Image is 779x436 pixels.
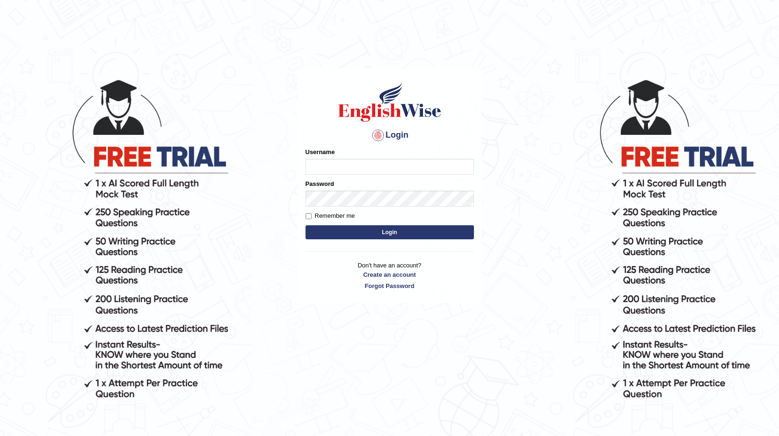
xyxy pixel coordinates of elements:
[306,225,474,239] button: Login
[306,179,334,188] label: Password
[306,261,474,290] p: Don't have an account?
[306,281,474,290] a: Forgot Password
[306,213,312,219] input: Remember me
[306,128,474,143] h4: Login
[336,81,443,123] img: Logo of English Wise sign in for intelligent practice with AI
[306,211,355,221] label: Remember me
[306,148,335,156] label: Username
[306,270,474,279] a: Create an account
